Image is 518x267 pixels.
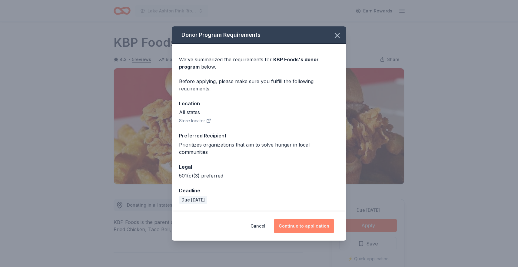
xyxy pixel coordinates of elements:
div: Legal [179,163,339,171]
div: Due [DATE] [179,196,207,204]
div: Prioritizes organizations that aim to solve hunger in local communities [179,141,339,156]
button: Store locator [179,117,211,124]
div: We've summarized the requirements for below. [179,56,339,70]
div: Donor Program Requirements [172,26,346,44]
div: Deadline [179,187,339,194]
button: Continue to application [274,219,334,233]
div: All states [179,109,339,116]
div: Preferred Recipient [179,132,339,140]
div: 501(c)(3) preferred [179,172,339,179]
button: Cancel [251,219,265,233]
div: Before applying, please make sure you fulfill the following requirements: [179,78,339,92]
div: Location [179,100,339,107]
